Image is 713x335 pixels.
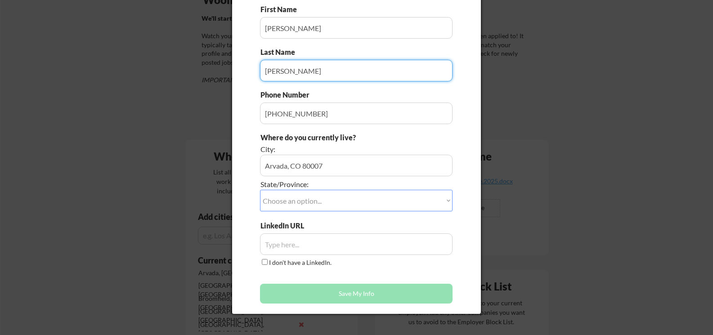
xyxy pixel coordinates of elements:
button: Save My Info [260,284,453,304]
input: Type here... [260,17,453,39]
input: e.g. Los Angeles [260,155,453,176]
input: Type here... [260,103,453,124]
input: Type here... [260,233,453,255]
input: Type here... [260,60,453,81]
label: I don't have a LinkedIn. [269,259,332,266]
div: First Name [260,4,304,14]
div: State/Province: [260,179,402,189]
div: Where do you currently live? [260,133,402,143]
div: LinkedIn URL [260,221,327,231]
div: Last Name [260,47,304,57]
div: City: [260,144,402,154]
div: Phone Number [260,90,314,100]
